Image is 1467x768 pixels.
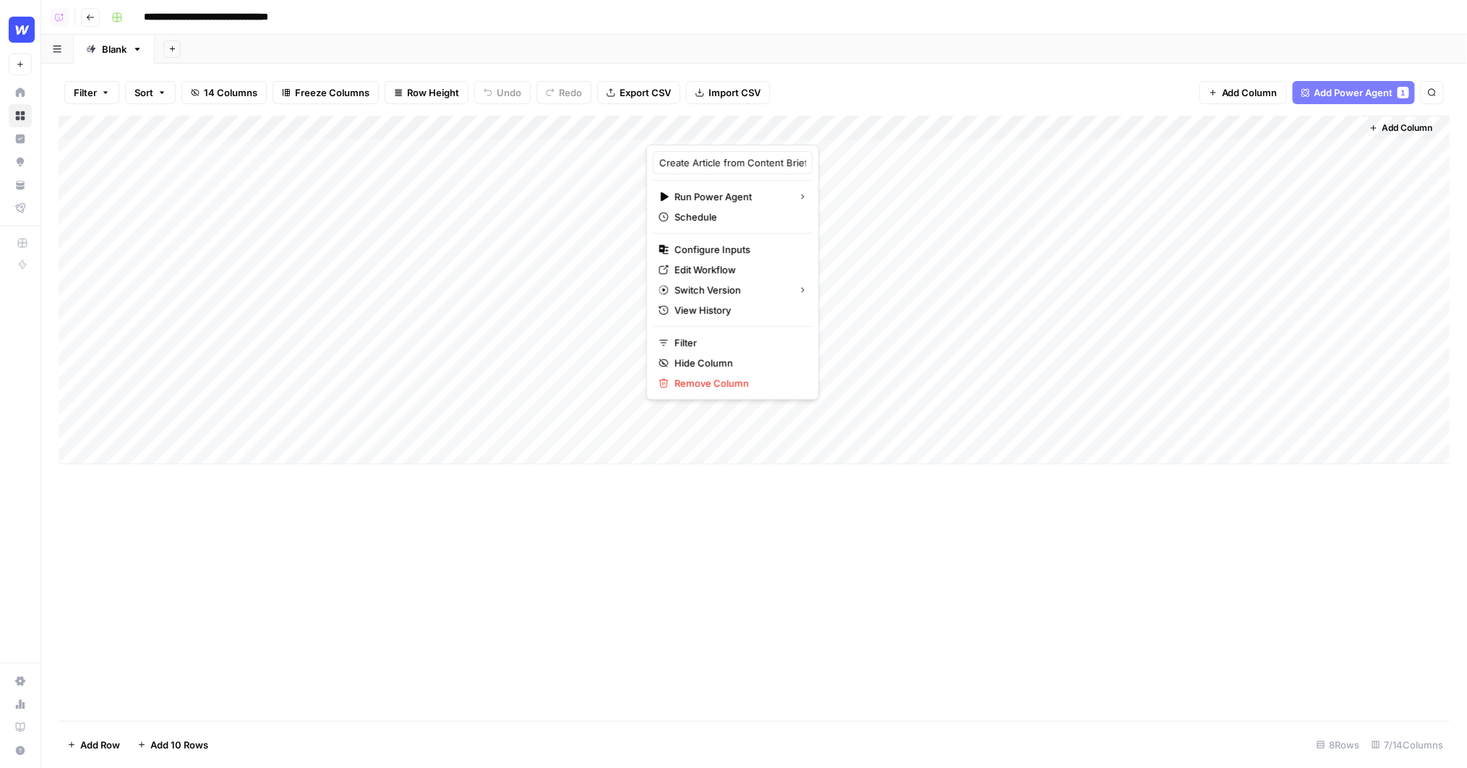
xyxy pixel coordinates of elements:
button: Import CSV [686,81,770,104]
span: Filter [74,85,97,100]
span: Edit Workflow [675,263,801,277]
span: Switch Version [675,283,787,297]
span: Hide Column [675,356,801,370]
button: Add Column [1199,81,1287,104]
button: Redo [536,81,591,104]
span: Configure Inputs [675,242,801,257]
img: Webflow Logo [9,17,35,43]
button: Add Column [1364,119,1439,137]
button: Undo [474,81,531,104]
span: Add Row [80,738,120,752]
span: Import CSV [709,85,761,100]
a: Opportunities [9,150,32,174]
button: Add 10 Rows [129,733,217,756]
span: Export CSV [620,85,671,100]
div: 8 Rows [1311,733,1366,756]
div: 1 [1398,87,1409,98]
button: Workspace: Webflow [9,12,32,48]
a: Insights [9,127,32,150]
span: Schedule [675,210,801,224]
span: 14 Columns [204,85,257,100]
button: Help + Support [9,739,32,762]
a: Browse [9,104,32,127]
a: Blank [74,35,155,64]
span: 1 [1401,87,1406,98]
span: Add 10 Rows [150,738,208,752]
div: Blank [102,42,127,56]
a: Your Data [9,174,32,197]
span: View History [675,303,801,317]
button: Filter [64,81,119,104]
a: Flightpath [9,197,32,220]
button: Row Height [385,81,469,104]
span: Sort [134,85,153,100]
a: Settings [9,670,32,693]
span: Add Column [1382,121,1433,135]
button: Export CSV [597,81,680,104]
span: Filter [675,336,801,350]
div: 7/14 Columns [1366,733,1450,756]
span: Add Column [1222,85,1278,100]
a: Usage [9,693,32,716]
span: Freeze Columns [295,85,369,100]
button: Add Power Agent1 [1293,81,1415,104]
a: Learning Hub [9,716,32,739]
button: 14 Columns [181,81,267,104]
span: Run Power Agent [675,189,787,204]
span: Redo [559,85,582,100]
button: Freeze Columns [273,81,379,104]
span: Row Height [407,85,459,100]
button: Sort [125,81,176,104]
a: Home [9,81,32,104]
span: Add Power Agent [1314,85,1393,100]
span: Remove Column [675,376,801,391]
button: Add Row [59,733,129,756]
span: Undo [497,85,521,100]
